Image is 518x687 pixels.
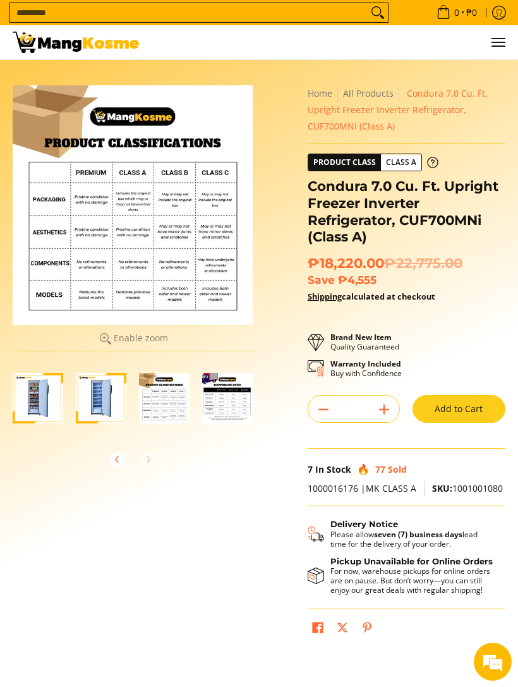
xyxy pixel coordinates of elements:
a: Share on Facebook [309,619,327,640]
strong: calculated at checkout [308,291,435,302]
a: Home [308,87,332,99]
ul: Customer Navigation [152,25,505,59]
del: ₱22,775.00 [384,255,462,272]
button: Subtract [308,399,339,420]
div: Minimize live chat window [207,6,238,37]
a: Product Class Class A [308,154,438,171]
img: Condura 7.0 Cu.Ft. Upright Freezer Inverter (Class A) l Mang Kosme [13,32,139,53]
strong: Brand New Item [330,332,392,343]
img: Condura 7.0 Cu. Ft. Upright Freezer Inverter Refrigerator, CUF700MNi (Class A)-4 [13,373,63,423]
nav: Main Menu [152,25,505,59]
a: Shipping [308,291,342,302]
p: For now, warehouse pickups for online orders are on pause. But don’t worry—you can still enjoy ou... [330,566,493,595]
span: 0 [452,8,461,17]
span: 1000016176 |MK CLASS A [308,482,416,494]
a: Post on X [334,619,351,640]
button: Search [368,3,388,22]
img: mang-kosme-shipping-fee-guide-infographic [202,373,253,423]
span: ₱18,220.00 [308,255,462,272]
span: SKU: [432,482,452,494]
strong: Delivery Notice [330,519,398,529]
span: Sold [388,463,407,475]
span: Product Class [308,154,381,171]
span: ₱0 [464,8,479,17]
span: In Stock [315,463,351,475]
strong: Pickup Unavailable for Online Orders [330,556,493,566]
p: Buy with Confidence [330,359,402,378]
div: Chat with us now [66,71,212,87]
span: 1001001080 [432,482,503,494]
button: Menu [490,25,505,59]
button: Shipping & Delivery [308,519,493,548]
span: Condura 7.0 Cu. Ft. Upright Freezer Inverter Refrigerator, CUF700MNi (Class A) [308,87,488,132]
span: 7 [308,463,313,475]
img: Condura 7.0 Cu. Ft. Upright Freezer Inverter Refrigerator, CUF700MNi (Class A)-5 [76,373,126,423]
button: Add [369,399,399,420]
a: All Products [343,87,394,99]
textarea: Type your message and hit 'Enter' [6,345,241,389]
span: We're online! [73,159,174,287]
span: Class A [381,155,421,171]
span: • [433,6,481,20]
nav: Breadcrumbs [308,85,505,134]
p: Quality Guaranteed [330,332,399,351]
span: ₱4,555 [338,273,376,286]
img: Condura 7.0 Cu. Ft. Upright Freezer Inverter Refrigerator, CUF700MNi (Class A)-6 [139,373,190,423]
p: Please allow lead time for the delivery of your order. [330,530,493,549]
span: Enable zoom [114,333,168,343]
strong: Warranty Included [330,358,401,369]
span: Save [308,273,335,286]
a: Pin on Pinterest [358,619,376,640]
span: 77 [375,463,385,475]
button: Add to Cart [413,395,505,423]
h1: Condura 7.0 Cu. Ft. Upright Freezer Inverter Refrigerator, CUF700MNi (Class A) [308,178,505,245]
strong: seven (7) business days [374,529,462,540]
button: Previous [104,446,131,473]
